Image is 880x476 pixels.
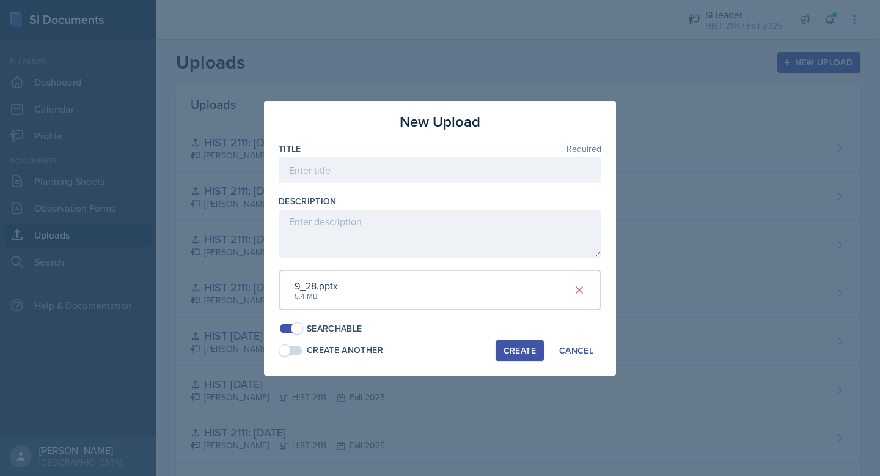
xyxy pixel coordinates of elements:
div: 5.4 MB [295,291,338,302]
h3: New Upload [400,111,480,133]
button: Cancel [551,340,601,361]
div: Searchable [307,322,362,335]
label: Description [279,195,337,207]
div: Cancel [559,346,593,355]
div: Create Another [307,344,383,357]
label: Title [279,143,301,155]
div: Create [504,346,536,355]
span: Required [566,144,601,153]
button: Create [496,340,544,361]
div: 9_28.pptx [295,278,338,293]
input: Enter title [279,157,601,183]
